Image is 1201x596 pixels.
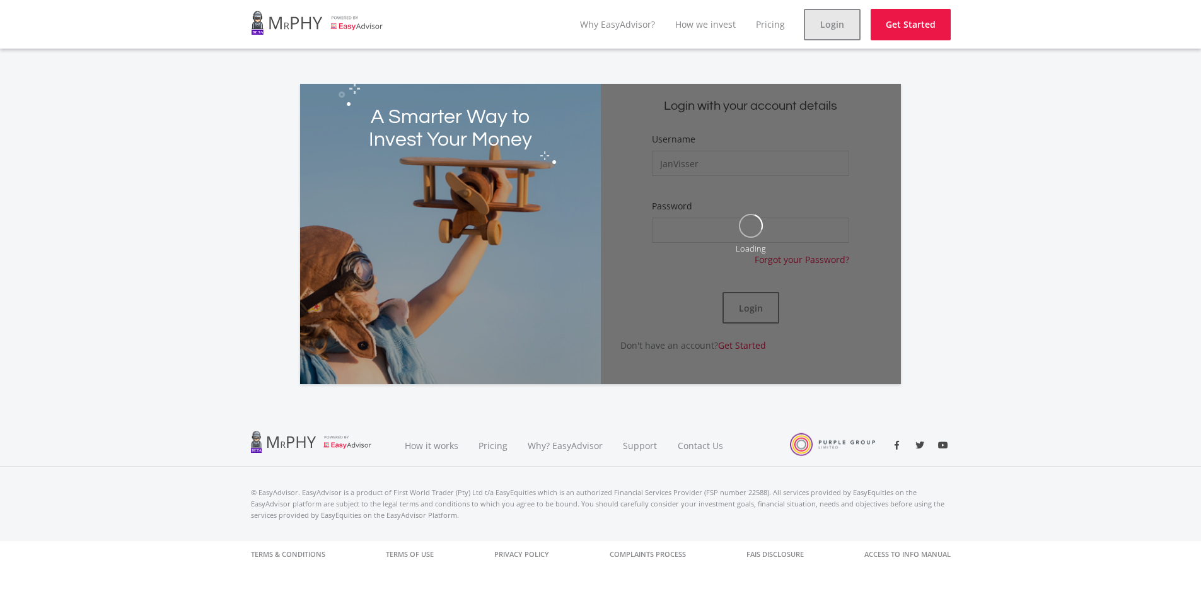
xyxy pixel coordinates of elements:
a: Why? EasyAdvisor [518,424,613,467]
a: Support [613,424,668,467]
p: © EasyAdvisor. EasyAdvisor is a product of First World Trader (Pty) Ltd t/a EasyEquities which is... [251,487,951,521]
a: Pricing [468,424,518,467]
a: Terms of Use [386,541,434,568]
a: Terms & Conditions [251,541,325,568]
h2: A Smarter Way to Invest Your Money [361,106,541,151]
a: Contact Us [668,424,734,467]
a: Pricing [756,18,785,30]
a: How it works [395,424,468,467]
a: How we invest [675,18,736,30]
a: Privacy Policy [494,541,549,568]
a: Why EasyAdvisor? [580,18,655,30]
img: oval.svg [739,214,763,238]
a: FAIS Disclosure [746,541,804,568]
a: Login [804,9,861,40]
a: Complaints Process [610,541,686,568]
div: Loading [736,243,766,255]
a: Get Started [871,9,951,40]
a: Access to Info Manual [864,541,951,568]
